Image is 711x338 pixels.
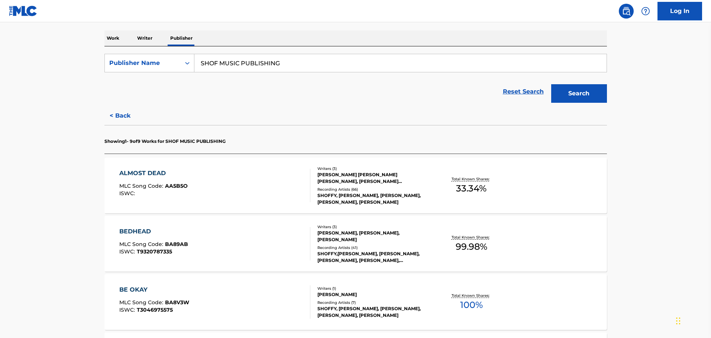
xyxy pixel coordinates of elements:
[104,216,607,272] a: BEDHEADMLC Song Code:BA89ABISWC:T9320787335Writers (3)[PERSON_NAME], [PERSON_NAME], [PERSON_NAME]...
[104,138,226,145] p: Showing 1 - 9 of 9 Works for SHOF MUSIC PUBLISHING
[460,298,483,312] span: 100 %
[641,7,650,16] img: help
[452,176,491,182] p: Total Known Shares:
[137,306,173,313] span: T3046975575
[119,306,137,313] span: ISWC :
[104,54,607,106] form: Search Form
[317,245,430,250] div: Recording Artists ( 41 )
[674,302,711,338] iframe: Chat Widget
[452,234,491,240] p: Total Known Shares:
[551,84,607,103] button: Search
[168,30,195,46] p: Publisher
[317,286,430,291] div: Writers ( 1 )
[119,190,137,197] span: ISWC :
[638,4,653,19] div: Help
[119,241,165,247] span: MLC Song Code :
[104,106,149,125] button: < Back
[165,241,188,247] span: BA89AB
[317,166,430,171] div: Writers ( 3 )
[165,299,189,306] span: BA8V3W
[657,2,702,20] a: Log In
[619,4,634,19] a: Public Search
[317,250,430,264] div: SHOFFY,[PERSON_NAME], [PERSON_NAME],[PERSON_NAME], [PERSON_NAME],[PERSON_NAME], [PERSON_NAME], SH...
[317,291,430,298] div: [PERSON_NAME]
[135,30,155,46] p: Writer
[317,187,430,192] div: Recording Artists ( 66 )
[119,285,189,294] div: BE OKAY
[622,7,631,16] img: search
[676,310,681,332] div: Drag
[119,248,137,255] span: ISWC :
[119,183,165,189] span: MLC Song Code :
[456,240,487,253] span: 99.98 %
[317,224,430,230] div: Writers ( 3 )
[452,293,491,298] p: Total Known Shares:
[456,182,487,195] span: 33.34 %
[119,299,165,306] span: MLC Song Code :
[119,169,188,178] div: ALMOST DEAD
[317,171,430,185] div: [PERSON_NAME] [PERSON_NAME] [PERSON_NAME], [PERSON_NAME] [PERSON_NAME]
[104,274,607,330] a: BE OKAYMLC Song Code:BA8V3WISWC:T3046975575Writers (1)[PERSON_NAME]Recording Artists (7)SHOFFY, [...
[317,305,430,319] div: SHOFFY, [PERSON_NAME], [PERSON_NAME], [PERSON_NAME], [PERSON_NAME]
[9,6,38,16] img: MLC Logo
[137,248,172,255] span: T9320787335
[317,192,430,206] div: SHOFFY, [PERSON_NAME], [PERSON_NAME], [PERSON_NAME], [PERSON_NAME]
[109,59,176,68] div: Publisher Name
[317,300,430,305] div: Recording Artists ( 7 )
[104,158,607,213] a: ALMOST DEADMLC Song Code:AA5B5OISWC:Writers (3)[PERSON_NAME] [PERSON_NAME] [PERSON_NAME], [PERSON...
[165,183,188,189] span: AA5B5O
[499,83,547,100] a: Reset Search
[104,30,122,46] p: Work
[119,227,188,236] div: BEDHEAD
[317,230,430,243] div: [PERSON_NAME], [PERSON_NAME], [PERSON_NAME]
